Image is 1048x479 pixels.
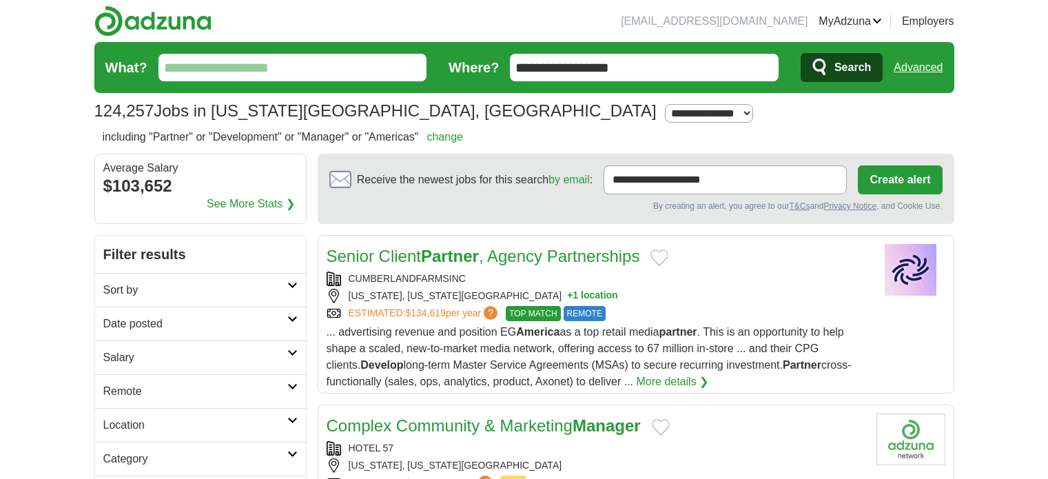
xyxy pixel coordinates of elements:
[103,282,287,298] h2: Sort by
[103,163,298,174] div: Average Salary
[349,306,501,321] a: ESTIMATED:$134,619per year?
[801,53,883,82] button: Search
[327,289,865,303] div: [US_STATE], [US_STATE][GEOGRAPHIC_DATA]
[516,326,559,338] strong: America
[103,316,287,332] h2: Date posted
[652,419,670,436] button: Add to favorite jobs
[564,306,606,321] span: REMOTE
[95,307,306,340] a: Date posted
[783,359,821,371] strong: Partner
[360,359,403,371] strong: Develop
[819,13,882,30] a: MyAdzuna
[506,306,560,321] span: TOP MATCH
[103,174,298,198] div: $103,652
[573,416,641,435] strong: Manager
[823,201,876,211] a: Privacy Notice
[95,273,306,307] a: Sort by
[637,374,709,390] a: More details ❯
[567,289,573,303] span: +
[95,408,306,442] a: Location
[902,13,954,30] a: Employers
[421,247,479,265] strong: Partner
[103,349,287,366] h2: Salary
[405,307,445,318] span: $134,619
[484,306,497,320] span: ?
[103,451,287,467] h2: Category
[95,374,306,408] a: Remote
[327,326,852,387] span: ... advertising revenue and position EG as a top retail media . This is an opportunity to help sh...
[103,417,287,434] h2: Location
[621,13,808,30] li: [EMAIL_ADDRESS][DOMAIN_NAME]
[567,289,618,303] button: +1 location
[327,272,865,286] div: CUMBERLANDFARMSINC
[94,6,212,37] img: Adzuna logo
[659,326,697,338] strong: partner
[94,101,657,120] h1: Jobs in [US_STATE][GEOGRAPHIC_DATA], [GEOGRAPHIC_DATA]
[858,165,942,194] button: Create alert
[94,99,154,123] span: 124,257
[329,200,943,212] div: By creating an alert, you agree to our and , and Cookie Use.
[357,172,593,188] span: Receive the newest jobs for this search :
[548,174,590,185] a: by email
[327,441,865,456] div: HOTEL 57
[327,458,865,473] div: [US_STATE], [US_STATE][GEOGRAPHIC_DATA]
[650,249,668,266] button: Add to favorite jobs
[876,414,945,465] img: Company logo
[834,54,871,81] span: Search
[327,416,641,435] a: Complex Community & MarketingManager
[103,129,463,145] h2: including "Partner" or "Development" or "Manager" or "Americas"
[876,244,945,296] img: Company logo
[95,236,306,273] h2: Filter results
[103,383,287,400] h2: Remote
[95,340,306,374] a: Salary
[789,201,810,211] a: T&Cs
[95,442,306,476] a: Category
[894,54,943,81] a: Advanced
[105,57,147,78] label: What?
[449,57,499,78] label: Where?
[427,131,463,143] a: change
[327,247,640,265] a: Senior ClientPartner, Agency Partnerships
[207,196,295,212] a: See More Stats ❯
